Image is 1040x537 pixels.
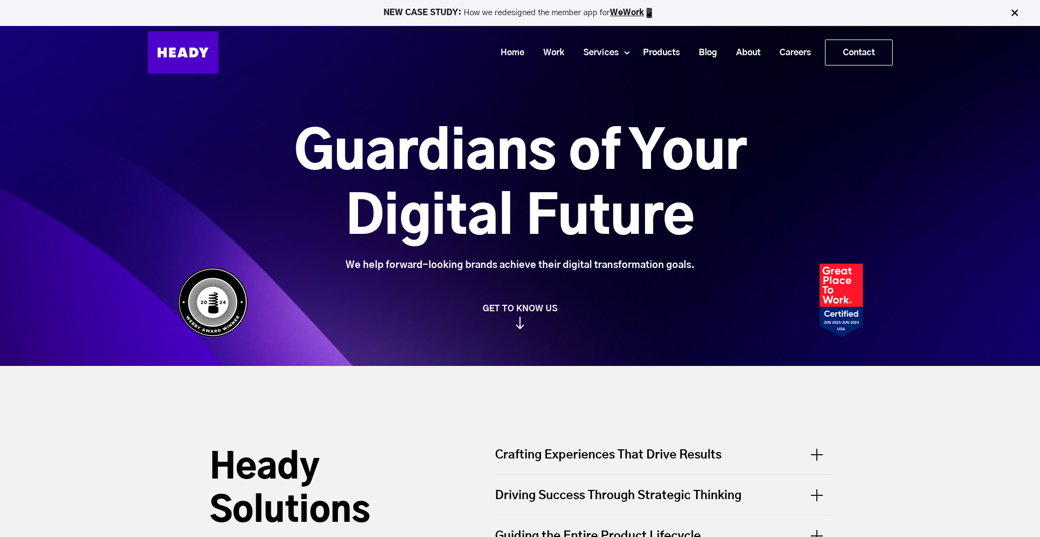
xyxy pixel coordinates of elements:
a: Contact [825,40,892,65]
h1: Guardians of Your Digital Future [233,121,807,251]
strong: NEW CASE STUDY: [383,9,464,17]
a: Blog [685,43,723,63]
img: Heady_Logo_Web-01 (1) [148,31,218,74]
img: arrow_down [516,319,524,332]
a: About [723,43,766,63]
img: Heady_2023_Certification_Badge [820,264,863,337]
a: GET TO KNOW US [172,303,868,329]
a: Careers [766,43,816,63]
a: Work [530,43,570,63]
div: Navigation Menu [229,40,893,66]
img: Close Bar [1009,8,1020,18]
a: Products [629,43,685,63]
img: app emoji [644,8,655,18]
div: Crafting Experiences That Drive Results [495,447,831,474]
p: How we redesigned the member app for [5,8,1035,18]
div: We help forward-looking brands achieve their digital transformation goals. [233,259,807,271]
h2: Heady Solutions [210,447,453,533]
a: Home [487,43,530,63]
a: WeWork [610,9,644,17]
a: Services [570,43,624,63]
div: Driving Success Through Strategic Thinking [495,475,831,515]
img: Heady_WebbyAward_Winner-4 [178,267,248,337]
